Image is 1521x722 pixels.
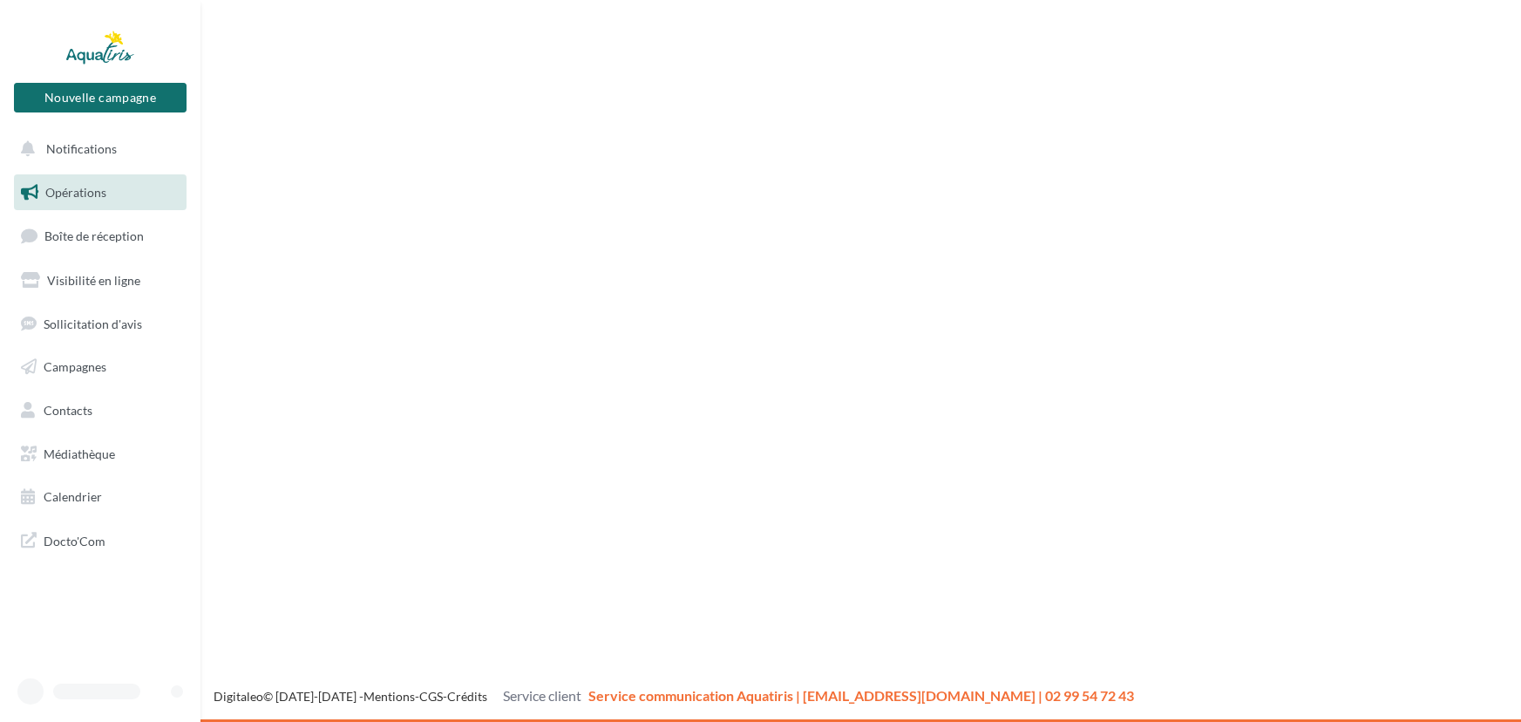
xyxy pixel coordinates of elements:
[44,446,115,461] span: Médiathèque
[44,529,105,552] span: Docto'Com
[419,689,443,704] a: CGS
[47,273,140,288] span: Visibilité en ligne
[10,174,190,211] a: Opérations
[44,316,142,330] span: Sollicitation d'avis
[10,217,190,255] a: Boîte de réception
[588,687,1134,704] span: Service communication Aquatiris | [EMAIL_ADDRESS][DOMAIN_NAME] | 02 99 54 72 43
[447,689,487,704] a: Crédits
[44,489,102,504] span: Calendrier
[10,479,190,515] a: Calendrier
[44,228,144,243] span: Boîte de réception
[14,83,187,112] button: Nouvelle campagne
[10,349,190,385] a: Campagnes
[503,687,581,704] span: Service client
[10,306,190,343] a: Sollicitation d'avis
[44,403,92,418] span: Contacts
[44,359,106,374] span: Campagnes
[10,131,183,167] button: Notifications
[214,689,1134,704] span: © [DATE]-[DATE] - - -
[10,436,190,473] a: Médiathèque
[46,141,117,156] span: Notifications
[10,522,190,559] a: Docto'Com
[363,689,415,704] a: Mentions
[45,185,106,200] span: Opérations
[10,262,190,299] a: Visibilité en ligne
[214,689,263,704] a: Digitaleo
[10,392,190,429] a: Contacts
